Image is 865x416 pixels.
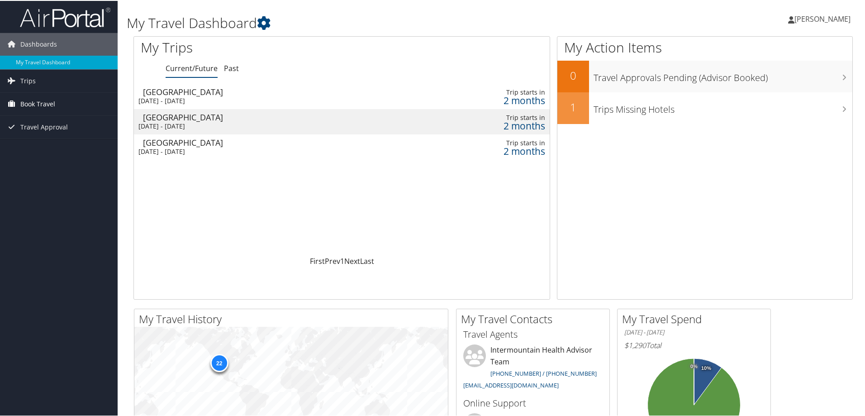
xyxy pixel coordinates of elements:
div: [GEOGRAPHIC_DATA] [143,87,393,95]
div: Trip starts in [443,87,546,96]
h2: 0 [557,67,589,82]
h1: My Action Items [557,37,852,56]
a: First [310,255,325,265]
h2: 1 [557,99,589,114]
a: [PHONE_NUMBER] / [PHONE_NUMBER] [490,368,597,377]
a: 1Trips Missing Hotels [557,91,852,123]
tspan: 0% [690,363,698,368]
div: 2 months [443,146,546,154]
div: 2 months [443,121,546,129]
a: 0Travel Approvals Pending (Advisor Booked) [557,60,852,91]
h2: My Travel Contacts [461,311,609,326]
div: 2 months [443,96,546,104]
a: 1 [340,255,344,265]
div: [DATE] - [DATE] [138,147,389,155]
a: [EMAIL_ADDRESS][DOMAIN_NAME] [463,380,559,388]
span: Travel Approval [20,115,68,138]
h3: Travel Approvals Pending (Advisor Booked) [594,66,852,83]
h2: My Travel Spend [622,311,770,326]
h1: My Travel Dashboard [127,13,615,32]
span: Trips [20,69,36,91]
h3: Trips Missing Hotels [594,98,852,115]
img: airportal-logo.png [20,6,110,27]
div: 22 [210,353,228,371]
h1: My Trips [141,37,370,56]
h6: Total [624,339,764,349]
a: Last [360,255,374,265]
div: Trip starts in [443,113,546,121]
li: Intermountain Health Advisor Team [459,344,607,392]
a: Current/Future [166,62,218,72]
span: Book Travel [20,92,55,115]
span: [PERSON_NAME] [794,13,851,23]
a: Next [344,255,360,265]
a: Prev [325,255,340,265]
h6: [DATE] - [DATE] [624,327,764,336]
span: Dashboards [20,32,57,55]
div: [GEOGRAPHIC_DATA] [143,138,393,146]
h3: Online Support [463,396,603,409]
h3: Travel Agents [463,327,603,340]
a: Past [224,62,239,72]
span: $1,290 [624,339,646,349]
div: Trip starts in [443,138,546,146]
div: [DATE] - [DATE] [138,121,389,129]
a: [PERSON_NAME] [788,5,860,32]
h2: My Travel History [139,311,448,326]
div: [DATE] - [DATE] [138,96,389,104]
tspan: 10% [701,365,711,370]
div: [GEOGRAPHIC_DATA] [143,112,393,120]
